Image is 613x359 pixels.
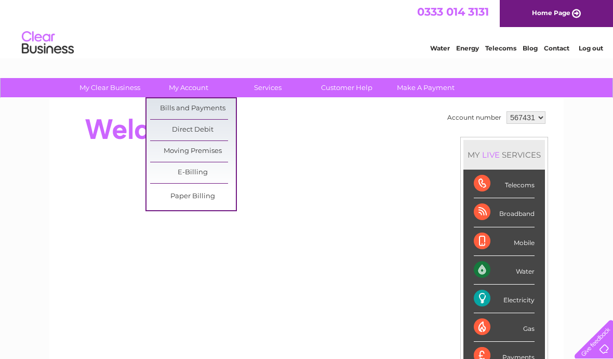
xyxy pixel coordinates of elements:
[62,6,553,50] div: Clear Business is a trading name of Verastar Limited (registered in [GEOGRAPHIC_DATA] No. 3667643...
[430,44,450,52] a: Water
[21,27,74,59] img: logo.png
[474,170,535,198] div: Telecoms
[480,150,502,160] div: LIVE
[67,78,153,97] a: My Clear Business
[150,162,236,183] a: E-Billing
[544,44,569,52] a: Contact
[463,140,545,170] div: MY SERVICES
[383,78,469,97] a: Make A Payment
[445,109,504,126] td: Account number
[456,44,479,52] a: Energy
[150,120,236,140] a: Direct Debit
[474,198,535,227] div: Broadband
[523,44,538,52] a: Blog
[150,98,236,119] a: Bills and Payments
[474,285,535,313] div: Electricity
[474,227,535,256] div: Mobile
[304,78,390,97] a: Customer Help
[146,78,232,97] a: My Account
[150,141,236,162] a: Moving Premises
[579,44,603,52] a: Log out
[225,78,311,97] a: Services
[150,186,236,207] a: Paper Billing
[474,313,535,342] div: Gas
[417,5,489,18] a: 0333 014 3131
[485,44,516,52] a: Telecoms
[474,256,535,285] div: Water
